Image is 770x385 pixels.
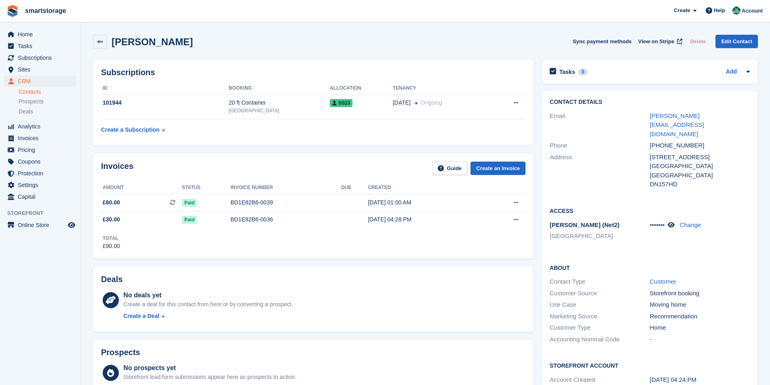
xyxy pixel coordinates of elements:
[101,82,229,95] th: ID
[18,52,66,63] span: Subscriptions
[18,191,66,202] span: Capital
[550,312,650,321] div: Marketing Source
[4,219,76,231] a: menu
[650,335,750,344] div: -
[650,153,750,162] div: [STREET_ADDRESS]
[103,198,120,207] span: £60.00
[421,99,442,106] span: Ongoing
[101,348,140,357] h2: Prospects
[229,99,330,107] div: 20 ft Container
[650,141,750,150] div: [PHONE_NUMBER]
[123,300,293,309] div: Create a deal for this contact from here or by converting a prospect.
[4,64,76,75] a: menu
[67,220,76,230] a: Preview store
[650,300,750,309] div: Moving home
[103,242,120,250] div: £90.00
[550,112,650,139] div: Email
[726,67,737,77] a: Add
[18,179,66,191] span: Settings
[714,6,725,15] span: Help
[550,153,650,189] div: Address
[103,215,120,224] span: £30.00
[650,312,750,321] div: Recommendation
[4,191,76,202] a: menu
[650,180,750,189] div: DN157HD
[650,171,750,180] div: [GEOGRAPHIC_DATA]
[650,162,750,171] div: [GEOGRAPHIC_DATA]
[650,375,750,385] div: [DATE] 04:24 PM
[4,144,76,156] a: menu
[19,88,76,96] a: Contacts
[330,82,393,95] th: Allocation
[18,219,66,231] span: Online Store
[182,216,197,224] span: Paid
[230,215,341,224] div: BD1E82B6-0036
[550,323,650,332] div: Customer Type
[19,107,76,116] a: Deals
[650,221,665,228] span: •••••••
[101,181,182,194] th: Amount
[112,36,193,47] h2: [PERSON_NAME]
[19,97,76,106] a: Prospects
[4,52,76,63] a: menu
[638,38,674,46] span: View on Stripe
[101,99,229,107] div: 101944
[123,312,293,320] a: Create a Deal
[393,99,411,107] span: [DATE]
[6,5,19,17] img: stora-icon-8386f47178a22dfd0bd8f6a31ec36ba5ce8667c1dd55bd0f319d3a0aa187defe.svg
[4,168,76,179] a: menu
[368,181,481,194] th: Created
[18,29,66,40] span: Home
[18,64,66,75] span: Sites
[578,68,588,76] div: 0
[368,215,481,224] div: [DATE] 04:28 PM
[4,121,76,132] a: menu
[742,7,763,15] span: Account
[18,76,66,87] span: CRM
[550,335,650,344] div: Accounting Nominal Code
[7,209,80,217] span: Storefront
[650,323,750,332] div: Home
[550,231,650,241] li: [GEOGRAPHIC_DATA]
[650,112,704,137] a: [PERSON_NAME][EMAIL_ADDRESS][DOMAIN_NAME]
[4,133,76,144] a: menu
[229,107,330,114] div: [GEOGRAPHIC_DATA]
[19,98,44,105] span: Prospects
[4,76,76,87] a: menu
[550,221,620,228] span: [PERSON_NAME] (Net2)
[573,35,632,48] button: Sync payment methods
[330,99,352,107] span: SS23
[101,122,165,137] a: Create a Subscription
[123,373,296,381] div: Storefront lead form submissions appear here as prospects to action.
[123,312,159,320] div: Create a Deal
[393,82,492,95] th: Tenancy
[674,6,690,15] span: Create
[4,156,76,167] a: menu
[18,40,66,52] span: Tasks
[715,35,758,48] a: Edit Contact
[341,181,368,194] th: Due
[123,363,296,373] div: No prospects yet
[103,235,120,242] div: Total
[230,181,341,194] th: Invoice number
[182,199,197,207] span: Paid
[550,99,750,105] h2: Contact Details
[18,121,66,132] span: Analytics
[550,375,650,385] div: Account Created
[550,141,650,150] div: Phone
[550,263,750,271] h2: About
[650,289,750,298] div: Storefront booking
[650,278,676,285] a: Customer
[635,35,684,48] a: View on Stripe
[550,361,750,369] h2: Storefront Account
[123,290,293,300] div: No deals yet
[4,29,76,40] a: menu
[4,40,76,52] a: menu
[368,198,481,207] div: [DATE] 01:00 AM
[432,162,468,175] a: Guide
[18,156,66,167] span: Coupons
[550,300,650,309] div: Use Case
[230,198,341,207] div: BD1E82B6-0039
[687,35,709,48] button: Delete
[4,179,76,191] a: menu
